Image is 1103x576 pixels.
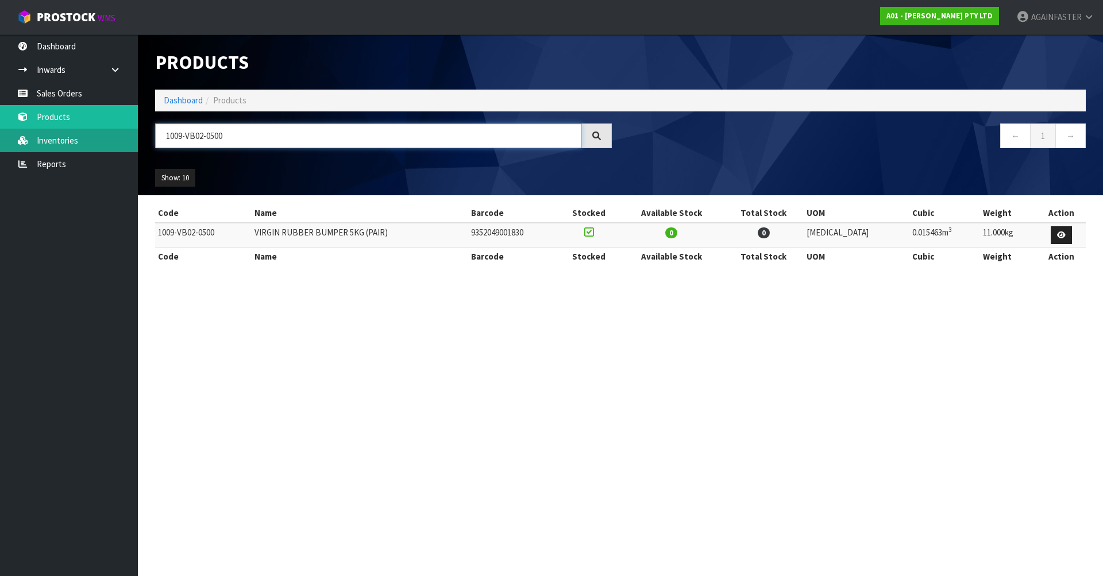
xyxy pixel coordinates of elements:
th: Code [155,248,252,266]
small: WMS [98,13,115,24]
td: VIRGIN RUBBER BUMPER 5KG (PAIR) [252,223,468,248]
a: ← [1000,123,1031,148]
th: Barcode [468,248,558,266]
th: Code [155,204,252,222]
strong: A01 - [PERSON_NAME] PTY LTD [886,11,993,21]
span: 0 [758,227,770,238]
th: Stocked [558,204,619,222]
a: → [1055,123,1086,148]
th: Available Stock [619,204,723,222]
td: 9352049001830 [468,223,558,248]
th: Stocked [558,248,619,266]
img: cube-alt.png [17,10,32,24]
th: Cubic [909,248,980,266]
a: Dashboard [164,95,203,106]
th: Cubic [909,204,980,222]
th: Action [1036,248,1086,266]
nav: Page navigation [629,123,1086,152]
th: Name [252,204,468,222]
th: Total Stock [723,204,804,222]
td: 1009-VB02-0500 [155,223,252,248]
input: Search products [155,123,582,148]
span: AGAINFASTER [1031,11,1082,22]
a: 1 [1030,123,1056,148]
th: UOM [804,248,909,266]
th: Action [1036,204,1086,222]
th: UOM [804,204,909,222]
th: Available Stock [619,248,723,266]
span: ProStock [37,10,95,25]
td: 11.000kg [980,223,1036,248]
span: 0 [665,227,677,238]
span: Products [213,95,246,106]
sup: 3 [948,226,952,234]
th: Barcode [468,204,558,222]
th: Weight [980,248,1036,266]
button: Show: 10 [155,169,195,187]
td: [MEDICAL_DATA] [804,223,909,248]
th: Name [252,248,468,266]
h1: Products [155,52,612,72]
td: 0.015463m [909,223,980,248]
th: Weight [980,204,1036,222]
th: Total Stock [723,248,804,266]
